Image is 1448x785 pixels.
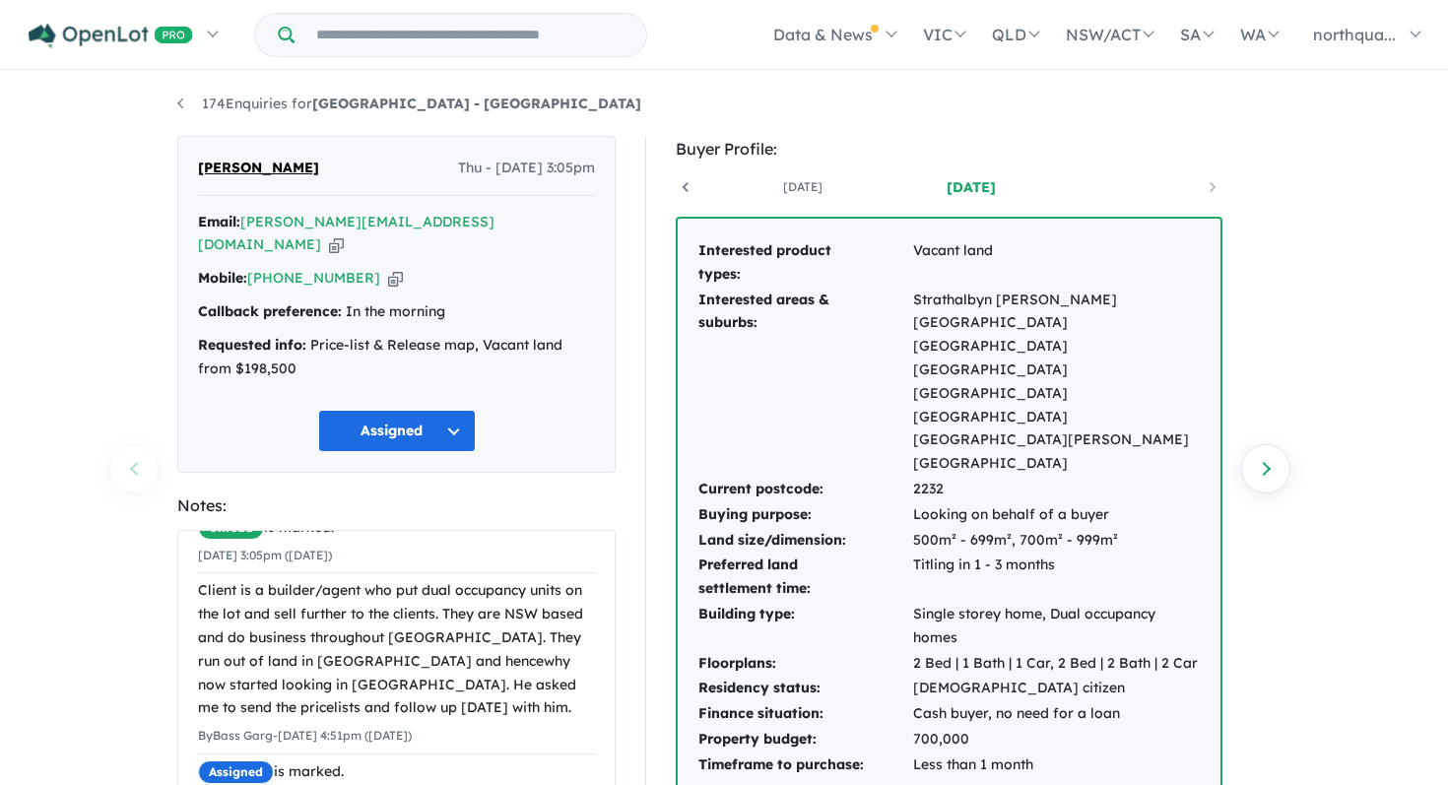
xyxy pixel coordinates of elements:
[198,760,274,784] span: Assigned
[912,238,1201,288] td: Vacant land
[312,95,641,112] strong: [GEOGRAPHIC_DATA] - [GEOGRAPHIC_DATA]
[912,752,1201,778] td: Less than 1 month
[912,602,1201,651] td: Single storey home, Dual occupancy homes
[198,157,319,180] span: [PERSON_NAME]
[198,300,595,324] div: In the morning
[912,676,1201,701] td: [DEMOGRAPHIC_DATA] citizen
[1313,25,1396,44] span: northqua...
[697,727,912,752] td: Property budget:
[177,95,641,112] a: 174Enquiries for[GEOGRAPHIC_DATA] - [GEOGRAPHIC_DATA]
[697,553,912,602] td: Preferred land settlement time:
[329,234,344,255] button: Copy
[697,502,912,528] td: Buying purpose:
[298,14,642,56] input: Try estate name, suburb, builder or developer
[697,238,912,288] td: Interested product types:
[198,728,412,743] small: By Bass Garg - [DATE] 4:51pm ([DATE])
[912,528,1201,554] td: 500m² - 699m², 700m² - 999m²
[888,177,1055,197] a: [DATE]
[198,213,240,230] strong: Email:
[198,302,342,320] strong: Callback preference:
[458,157,595,180] span: Thu - [DATE] 3:05pm
[198,336,306,354] strong: Requested info:
[318,410,476,452] button: Assigned
[198,213,494,254] a: [PERSON_NAME][EMAIL_ADDRESS][DOMAIN_NAME]
[697,651,912,677] td: Floorplans:
[912,288,1201,477] td: Strathalbyn [PERSON_NAME][GEOGRAPHIC_DATA] [GEOGRAPHIC_DATA] [GEOGRAPHIC_DATA] [GEOGRAPHIC_DATA] ...
[912,553,1201,602] td: Titling in 1 - 3 months
[198,269,247,287] strong: Mobile:
[697,752,912,778] td: Timeframe to purchase:
[198,548,332,562] small: [DATE] 3:05pm ([DATE])
[388,268,403,289] button: Copy
[697,676,912,701] td: Residency status:
[676,136,1222,163] div: Buyer Profile:
[697,477,912,502] td: Current postcode:
[198,579,595,720] div: Client is a builder/agent who put dual occupancy units on the lot and sell further to the clients...
[697,528,912,554] td: Land size/dimension:
[912,651,1201,677] td: 2 Bed | 1 Bath | 1 Car, 2 Bed | 2 Bath | 2 Car
[912,502,1201,528] td: Looking on behalf of a buyer
[177,93,1271,116] nav: breadcrumb
[697,288,912,477] td: Interested areas & suburbs:
[719,177,887,197] a: [DATE]
[198,334,595,381] div: Price-list & Release map, Vacant land from $198,500
[912,727,1201,752] td: 700,000
[912,701,1201,727] td: Cash buyer, no need for a loan
[697,701,912,727] td: Finance situation:
[198,760,595,784] div: is marked.
[29,24,193,48] img: Openlot PRO Logo White
[912,477,1201,502] td: 2232
[177,492,616,519] div: Notes:
[697,602,912,651] td: Building type:
[247,269,380,287] a: [PHONE_NUMBER]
